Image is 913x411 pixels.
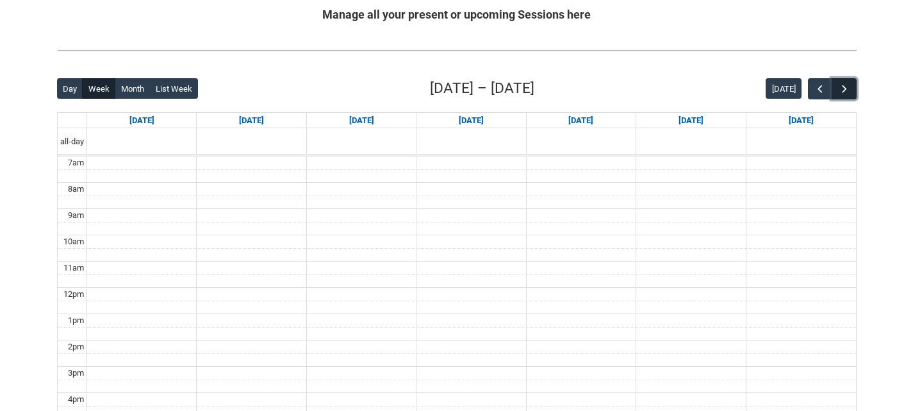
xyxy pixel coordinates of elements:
div: 8am [65,183,86,196]
button: Previous Week [808,78,832,99]
div: 10am [61,235,86,248]
button: Day [57,78,83,99]
a: Go to September 17, 2025 [456,113,486,128]
button: List Week [149,78,198,99]
a: Go to September 15, 2025 [236,113,267,128]
h2: [DATE] – [DATE] [430,78,534,99]
div: 3pm [65,367,86,380]
a: Go to September 19, 2025 [676,113,706,128]
div: 7am [65,156,86,169]
a: Go to September 16, 2025 [347,113,377,128]
a: Go to September 18, 2025 [566,113,596,128]
div: 9am [65,209,86,222]
button: Month [115,78,150,99]
div: 4pm [65,393,86,406]
div: 1pm [65,314,86,327]
div: 11am [61,262,86,274]
button: [DATE] [766,78,802,99]
div: 12pm [61,288,86,301]
a: Go to September 14, 2025 [127,113,157,128]
a: Go to September 20, 2025 [786,113,816,128]
button: Next Week [832,78,856,99]
div: 2pm [65,340,86,353]
h2: Manage all your present or upcoming Sessions here [57,6,857,23]
button: Week [82,78,115,99]
span: all-day [58,135,86,148]
img: REDU_GREY_LINE [57,44,857,57]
